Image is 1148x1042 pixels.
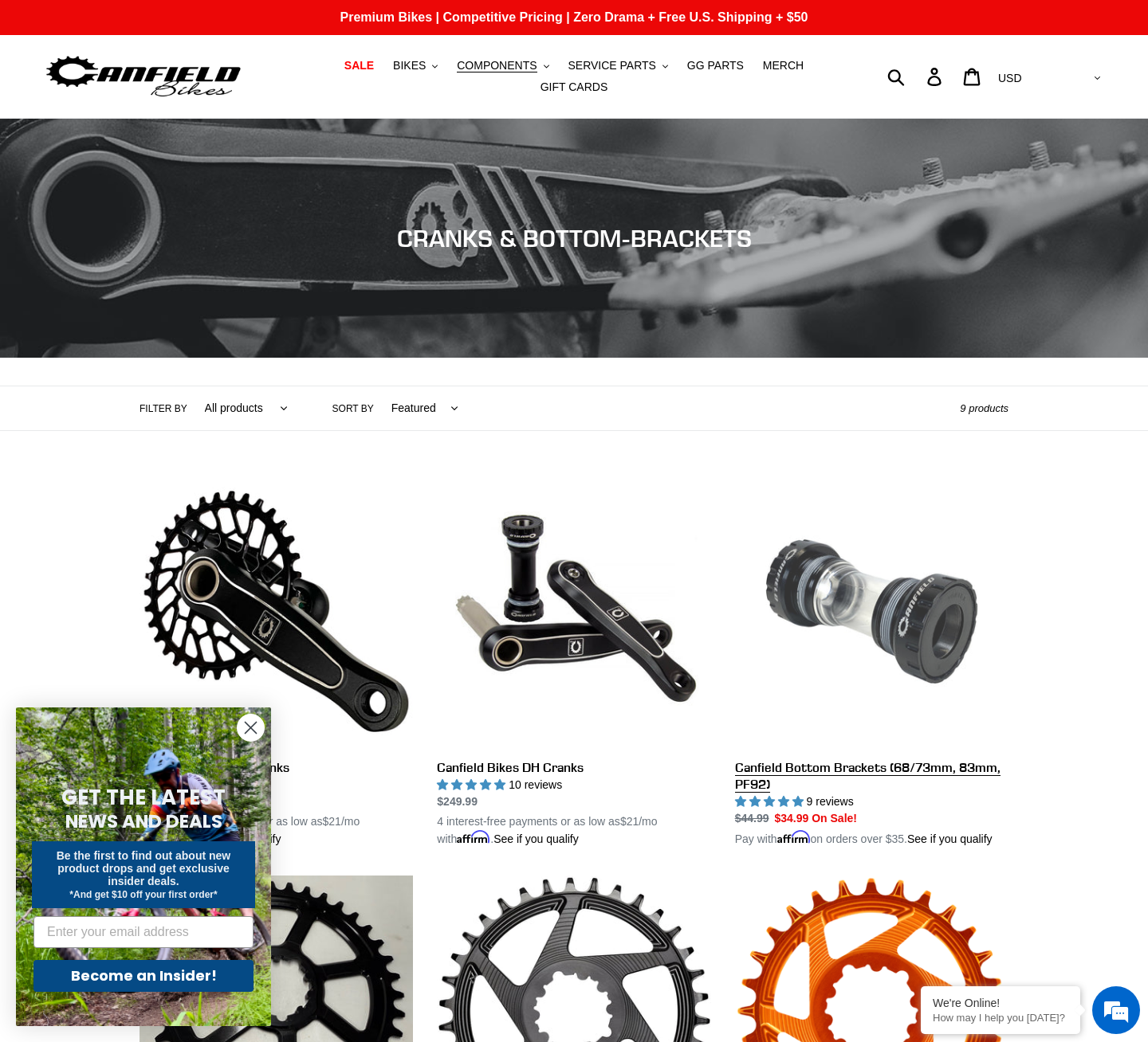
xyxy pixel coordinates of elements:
[541,80,608,94] span: GIFT CARDS
[755,55,812,76] a: MERCH
[65,809,222,834] span: NEWS AND DEALS
[933,997,1068,1009] div: We're Online!
[237,714,265,742] button: Close dialog
[896,59,937,94] input: Search
[560,55,675,76] button: SERVICE PARTS
[332,402,374,416] label: Sort by
[344,59,374,72] span: SALE
[33,960,254,992] button: Become an Insider!
[336,55,382,76] a: SALE
[140,402,187,416] label: Filter by
[568,59,655,72] span: SERVICE PARTS
[393,59,426,72] span: BIKES
[679,55,752,76] a: GG PARTS
[687,59,744,72] span: GG PARTS
[960,402,1008,414] span: 9 products
[933,1012,1068,1024] p: How may I help you today?
[533,76,616,98] a: GIFT CARDS
[763,59,804,72] span: MERCH
[61,783,226,812] span: GET THE LATEST
[69,889,217,900] span: *And get $10 off your first order*
[44,52,243,102] img: Canfield Bikes
[57,849,231,887] span: Be the first to find out about new product drops and get exclusive insider deals.
[385,55,446,76] button: BIKES
[397,224,752,253] span: CRANKS & BOTTOM-BRACKETS
[449,55,556,76] button: COMPONENTS
[457,59,537,72] span: COMPONENTS
[33,916,254,948] input: Enter your email address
